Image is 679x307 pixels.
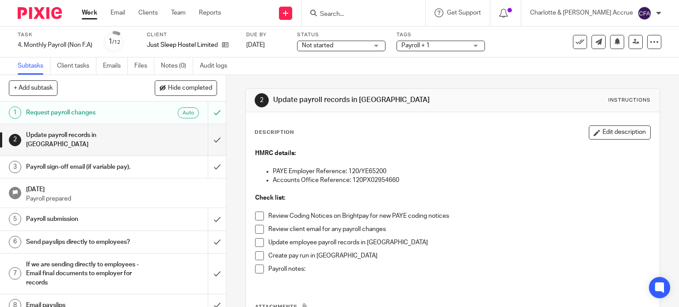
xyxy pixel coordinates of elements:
label: Due by [246,31,286,38]
span: [DATE] [246,42,265,48]
label: Task [18,31,92,38]
div: 6 [9,236,21,248]
strong: HMRC details: [255,150,296,156]
img: Pixie [18,7,62,19]
a: Email [111,8,125,17]
div: 1 [9,106,21,119]
h1: Update payroll records in [GEOGRAPHIC_DATA] [273,95,471,105]
div: 4. Monthly Payroll (Non F.A) [18,41,92,49]
label: Tags [397,31,485,38]
label: Status [297,31,385,38]
p: Update employee payroll records in [GEOGRAPHIC_DATA] [268,238,651,247]
div: Auto [178,107,199,118]
a: Reports [199,8,221,17]
button: Hide completed [155,80,217,95]
a: Work [82,8,97,17]
h1: Send payslips directly to employees? [26,235,141,249]
h1: If we are sending directly to employees - Email final documents to employer for records [26,258,141,289]
label: Client [147,31,235,38]
input: Search [319,11,399,19]
p: Payroll prepared [26,194,217,203]
div: 7 [9,267,21,280]
div: 5 [9,213,21,225]
a: Team [171,8,186,17]
a: Notes (0) [161,57,193,75]
div: 2 [255,93,269,107]
div: 1 [108,37,120,47]
h1: Payroll sign-off email (if variable pay). [26,160,141,174]
span: Hide completed [168,85,212,92]
a: Audit logs [200,57,234,75]
p: PAYE Employer Reference: 120/YE65200 [273,167,651,176]
button: Edit description [589,125,651,140]
p: Create pay run in [GEOGRAPHIC_DATA] [268,251,651,260]
a: Client tasks [57,57,96,75]
button: + Add subtask [9,80,57,95]
p: Payroll notes: [268,265,651,273]
strong: Check list: [255,195,285,201]
a: Clients [138,8,158,17]
p: Description [255,129,294,136]
p: Just Sleep Hostel Limited [147,41,217,49]
small: /12 [112,40,120,45]
h1: Request payroll changes [26,106,141,119]
h1: Payroll submission [26,212,141,226]
a: Emails [103,57,128,75]
span: Payroll + 1 [401,42,430,49]
span: Not started [302,42,333,49]
a: Subtasks [18,57,50,75]
div: 2 [9,134,21,146]
a: Files [134,57,154,75]
img: svg%3E [637,6,652,20]
h1: [DATE] [26,183,217,194]
p: Charlotte & [PERSON_NAME] Accrue [530,8,633,17]
div: 3 [9,161,21,173]
p: Review Coding Notices on Brightpay for new PAYE coding notices [268,212,651,220]
h1: Update payroll records in [GEOGRAPHIC_DATA] [26,129,141,151]
p: Accounts Office Reference: 120PX02954660 [273,176,651,185]
span: Get Support [447,10,481,16]
p: Review client email for any payroll changes [268,225,651,234]
div: Instructions [608,97,651,104]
